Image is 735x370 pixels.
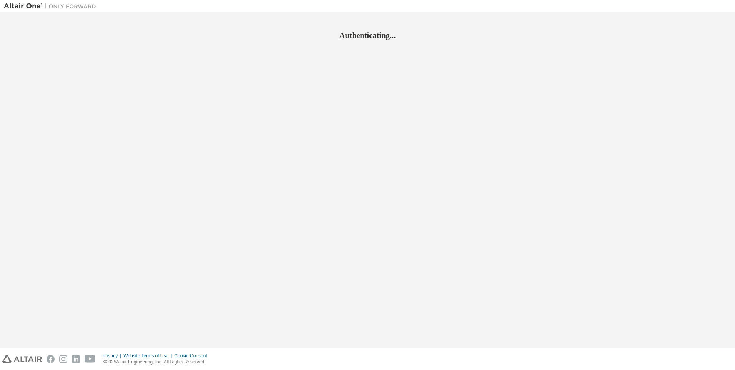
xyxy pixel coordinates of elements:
[85,355,96,363] img: youtube.svg
[123,353,174,359] div: Website Terms of Use
[72,355,80,363] img: linkedin.svg
[4,30,731,40] h2: Authenticating...
[174,353,211,359] div: Cookie Consent
[59,355,67,363] img: instagram.svg
[103,353,123,359] div: Privacy
[47,355,55,363] img: facebook.svg
[4,2,100,10] img: Altair One
[103,359,212,365] p: © 2025 Altair Engineering, Inc. All Rights Reserved.
[2,355,42,363] img: altair_logo.svg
